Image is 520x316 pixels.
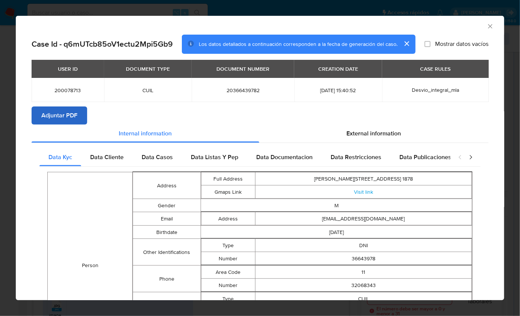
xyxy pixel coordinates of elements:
[121,62,174,75] div: DOCUMENT TYPE
[487,23,493,29] button: Cerrar ventana
[53,62,82,75] div: USER ID
[201,172,255,185] td: Full Address
[191,153,238,161] span: Data Listas Y Pep
[314,62,363,75] div: CREATION DATE
[41,107,77,124] span: Adjuntar PDF
[212,62,274,75] div: DOCUMENT NUMBER
[199,40,398,48] span: Los datos detallados a continuación corresponden a la fecha de generación del caso.
[255,252,472,265] td: 36643978
[256,153,313,161] span: Data Documentacion
[255,212,472,225] td: [EMAIL_ADDRESS][DOMAIN_NAME]
[416,62,455,75] div: CASE RULES
[303,87,373,94] span: [DATE] 15:40:52
[48,153,72,161] span: Data Kyc
[39,148,450,166] div: Detailed internal info
[255,172,472,185] td: [PERSON_NAME][STREET_ADDRESS] 1878
[142,153,173,161] span: Data Casos
[201,239,255,252] td: Type
[398,35,416,53] button: cerrar
[201,252,255,265] td: Number
[201,87,285,94] span: 20366439782
[255,292,472,305] td: CUIL
[133,226,201,239] td: Birthdate
[133,239,201,266] td: Other Identifications
[201,226,472,239] td: [DATE]
[201,212,255,225] td: Address
[113,87,183,94] span: CUIL
[201,199,472,212] td: M
[133,266,201,292] td: Phone
[32,106,87,125] button: Adjuntar PDF
[255,239,472,252] td: DNI
[201,185,255,199] td: Gmaps Link
[347,129,401,138] span: External information
[399,153,451,161] span: Data Publicaciones
[255,266,472,279] td: 11
[354,188,373,195] a: Visit link
[331,153,381,161] span: Data Restricciones
[16,16,504,300] div: closure-recommendation-modal
[32,39,173,49] h2: Case Id - q6mUTcb85oV1ectu2Mpi5Gb9
[133,212,201,226] td: Email
[41,87,95,94] span: 200078713
[425,41,431,47] input: Mostrar datos vacíos
[201,292,255,305] td: Type
[32,125,488,143] div: Detailed info
[90,153,124,161] span: Data Cliente
[201,266,255,279] td: Area Code
[133,172,201,199] td: Address
[255,279,472,292] td: 32068343
[133,199,201,212] td: Gender
[119,129,172,138] span: Internal information
[435,40,488,48] span: Mostrar datos vacíos
[201,279,255,292] td: Number
[412,86,459,94] span: Desvio_integral_mla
